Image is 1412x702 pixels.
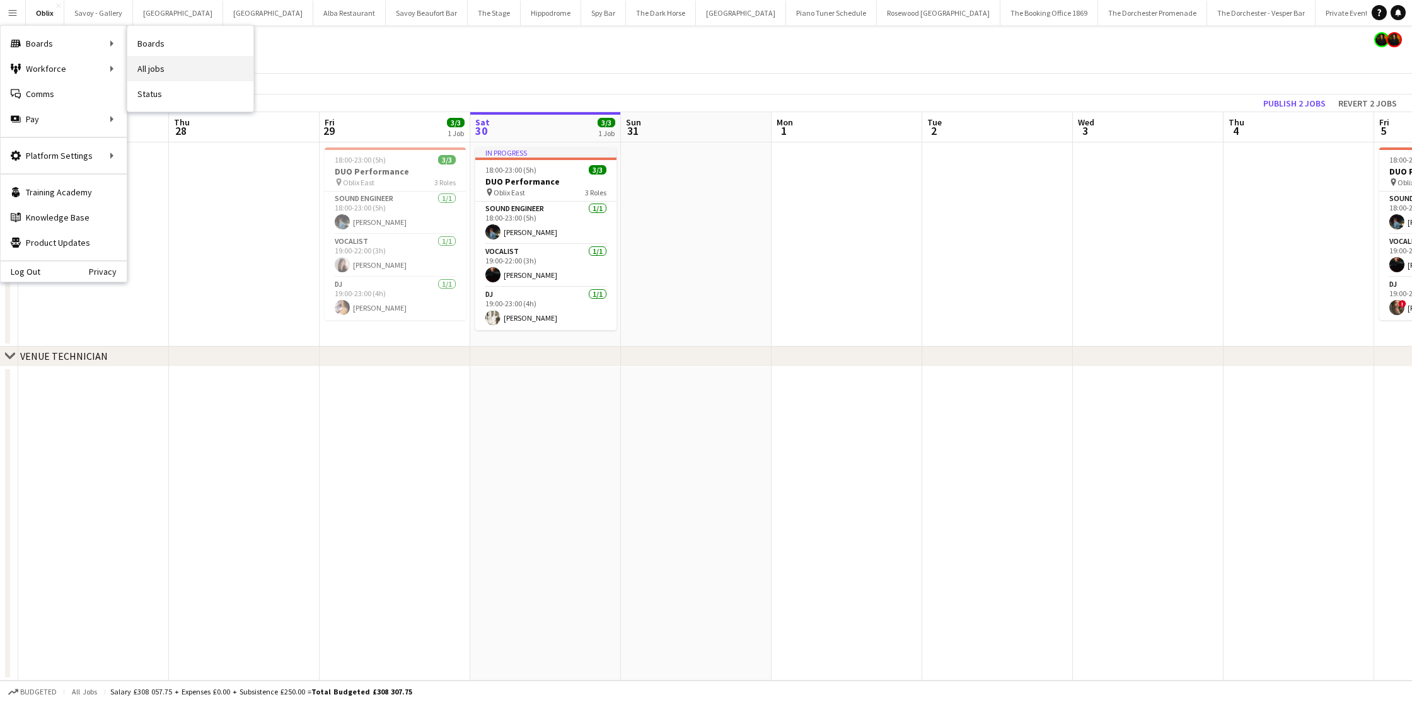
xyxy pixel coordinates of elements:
span: 4 [1227,124,1244,138]
button: Piano Tuner Schedule [786,1,877,25]
span: 2 [925,124,942,138]
div: Pay [1,106,127,132]
span: 5 [1377,124,1389,138]
span: 3 Roles [434,178,456,187]
span: Fri [325,117,335,128]
span: Oblix East [343,178,374,187]
app-card-role: Sound Engineer1/118:00-23:00 (5h)[PERSON_NAME] [325,192,466,234]
a: Training Academy [1,180,127,205]
span: Mon [777,117,793,128]
div: 1 Job [598,129,615,138]
span: Sun [626,117,641,128]
a: Boards [127,31,253,56]
button: Savoy - Gallery [64,1,133,25]
button: Budgeted [6,685,59,699]
span: Sat [475,117,490,128]
app-card-role: Sound Engineer1/118:00-23:00 (5h)[PERSON_NAME] [475,202,616,245]
app-card-role: Vocalist1/119:00-22:00 (3h)[PERSON_NAME] [325,234,466,277]
div: In progress [475,147,616,158]
button: [GEOGRAPHIC_DATA] [133,1,223,25]
button: [GEOGRAPHIC_DATA] [223,1,313,25]
span: Wed [1078,117,1094,128]
span: 31 [624,124,641,138]
app-card-role: DJ1/119:00-23:00 (4h)[PERSON_NAME] [475,287,616,330]
span: Fri [1379,117,1389,128]
span: 18:00-23:00 (5h) [335,155,386,164]
button: Spy Bar [581,1,626,25]
span: All jobs [69,687,100,696]
app-user-avatar: Celine Amara [1374,32,1389,47]
span: 18:00-23:00 (5h) [485,165,536,175]
span: 28 [172,124,190,138]
div: Boards [1,31,127,56]
button: The Dark Horse [626,1,696,25]
div: Workforce [1,56,127,81]
span: Tue [927,117,942,128]
div: Salary £308 057.75 + Expenses £0.00 + Subsistence £250.00 = [110,687,412,696]
button: Rosewood [GEOGRAPHIC_DATA] [877,1,1000,25]
app-job-card: In progress18:00-23:00 (5h)3/3DUO Performance Oblix East3 RolesSound Engineer1/118:00-23:00 (5h)[... [475,147,616,330]
span: 3 Roles [585,188,606,197]
span: Thu [174,117,190,128]
button: [GEOGRAPHIC_DATA] [696,1,786,25]
span: 3/3 [447,118,465,127]
span: Total Budgeted £308 307.75 [311,687,412,696]
app-card-role: Vocalist1/119:00-22:00 (3h)[PERSON_NAME] [475,245,616,287]
a: Log Out [1,267,40,277]
button: The Dorchester - Vesper Bar [1207,1,1316,25]
a: Comms [1,81,127,106]
div: VENUE TECHNICIAN [20,350,108,362]
span: 1 [775,124,793,138]
span: Oblix East [494,188,525,197]
a: Product Updates [1,230,127,255]
span: 29 [323,124,335,138]
button: Alba Restaurant [313,1,386,25]
app-job-card: 18:00-23:00 (5h)3/3DUO Performance Oblix East3 RolesSound Engineer1/118:00-23:00 (5h)[PERSON_NAME... [325,147,466,320]
button: Publish 2 jobs [1258,95,1331,112]
button: Revert 2 jobs [1333,95,1402,112]
span: 3/3 [589,165,606,175]
span: 30 [473,124,490,138]
span: 3/3 [438,155,456,164]
button: Savoy Beaufort Bar [386,1,468,25]
a: Privacy [89,267,127,277]
button: The Dorchester Promenade [1098,1,1207,25]
span: 3/3 [598,118,615,127]
button: Private Events [1316,1,1382,25]
a: All jobs [127,56,253,81]
h3: DUO Performance [325,166,466,177]
div: Platform Settings [1,143,127,168]
span: ! [1399,300,1406,308]
h3: DUO Performance [475,176,616,187]
button: The Stage [468,1,521,25]
button: The Booking Office 1869 [1000,1,1098,25]
button: Hippodrome [521,1,581,25]
a: Knowledge Base [1,205,127,230]
div: 1 Job [448,129,464,138]
span: 3 [1076,124,1094,138]
span: Thu [1229,117,1244,128]
app-card-role: DJ1/119:00-23:00 (4h)[PERSON_NAME] [325,277,466,320]
a: Status [127,81,253,106]
app-user-avatar: Celine Amara [1387,32,1402,47]
button: Oblix [26,1,64,25]
span: Budgeted [20,688,57,696]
